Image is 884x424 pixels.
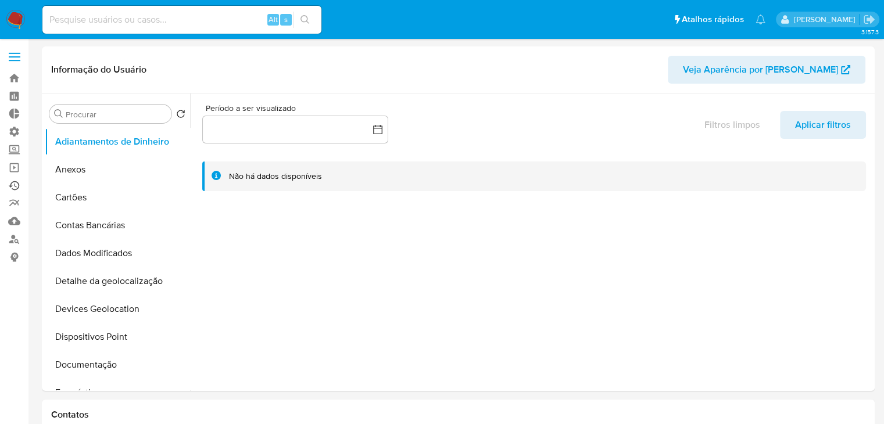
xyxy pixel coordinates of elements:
[293,12,317,28] button: search-icon
[45,379,190,407] button: Empréstimos
[668,56,865,84] button: Veja Aparência por [PERSON_NAME]
[45,128,190,156] button: Adiantamentos de Dinheiro
[45,323,190,351] button: Dispositivos Point
[42,12,321,27] input: Pesquise usuários ou casos...
[176,109,185,122] button: Retornar ao pedido padrão
[51,64,146,76] h1: Informação do Usuário
[45,184,190,211] button: Cartões
[66,109,167,120] input: Procurar
[45,156,190,184] button: Anexos
[683,56,838,84] span: Veja Aparência por [PERSON_NAME]
[45,351,190,379] button: Documentação
[863,13,875,26] a: Sair
[45,295,190,323] button: Devices Geolocation
[756,15,765,24] a: Notificações
[284,14,288,25] span: s
[45,239,190,267] button: Dados Modificados
[269,14,278,25] span: Alt
[45,267,190,295] button: Detalhe da geolocalização
[793,14,859,25] p: matias.logusso@mercadopago.com.br
[682,13,744,26] span: Atalhos rápidos
[45,211,190,239] button: Contas Bancárias
[51,409,865,421] h1: Contatos
[54,109,63,118] button: Procurar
